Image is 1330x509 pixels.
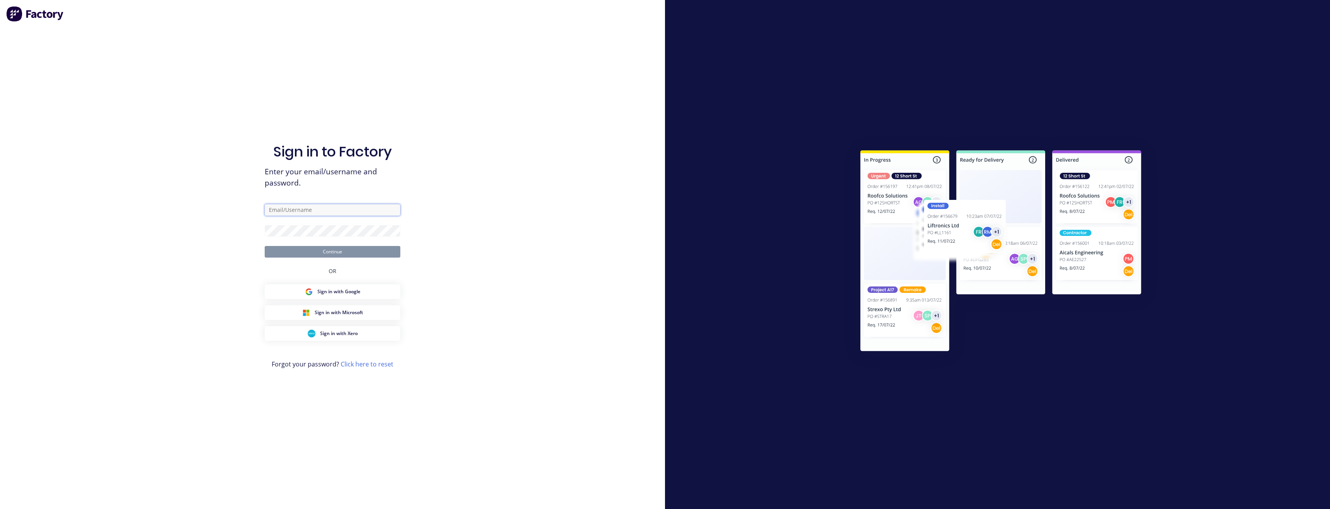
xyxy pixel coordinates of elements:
img: Microsoft Sign in [302,309,310,316]
span: Sign in with Google [317,288,360,295]
button: Continue [265,246,400,258]
img: Sign in [843,135,1158,370]
input: Email/Username [265,204,400,216]
h1: Sign in to Factory [273,143,392,160]
span: Sign in with Xero [320,330,358,337]
img: Factory [6,6,64,22]
button: Microsoft Sign inSign in with Microsoft [265,305,400,320]
div: OR [329,258,336,284]
span: Sign in with Microsoft [315,309,363,316]
button: Xero Sign inSign in with Xero [265,326,400,341]
img: Xero Sign in [308,330,315,337]
span: Forgot your password? [272,359,393,369]
button: Google Sign inSign in with Google [265,284,400,299]
span: Enter your email/username and password. [265,166,400,189]
img: Google Sign in [305,288,313,296]
a: Click here to reset [341,360,393,368]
